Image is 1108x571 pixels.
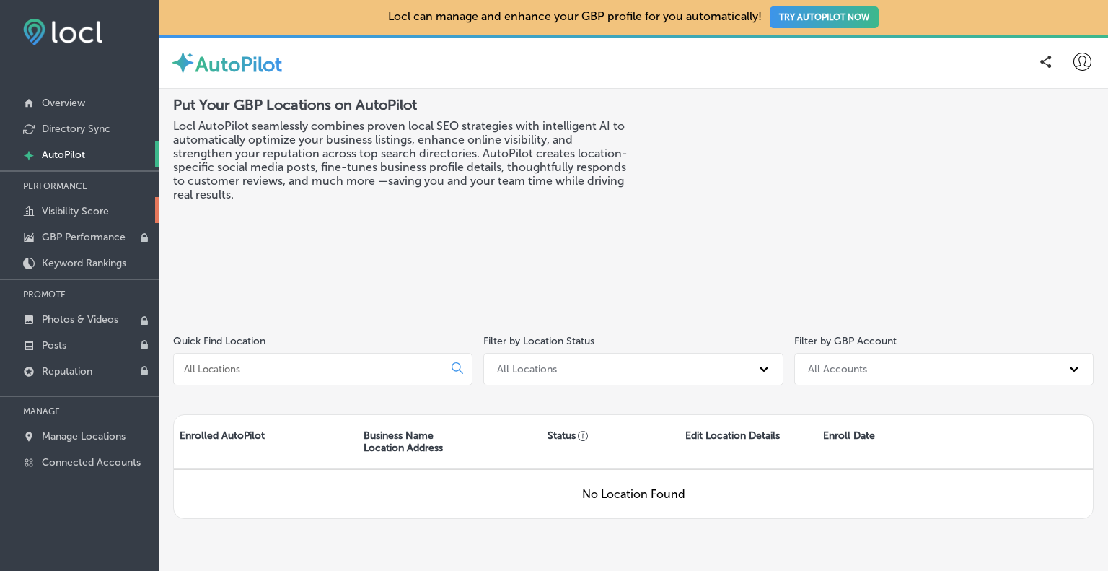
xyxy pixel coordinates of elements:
[42,313,118,326] p: Photos & Videos
[42,257,126,269] p: Keyword Rankings
[183,362,440,375] input: All Locations
[42,205,109,217] p: Visibility Score
[770,6,879,28] button: TRY AUTOPILOT NOW
[42,430,126,443] p: Manage Locations
[42,97,85,109] p: Overview
[42,365,92,378] p: Reputation
[23,19,102,45] img: fda3e92497d09a02dc62c9cd864e3231.png
[195,53,282,77] label: AutoPilot
[173,96,633,113] h2: Put Your GBP Locations on AutoPilot
[358,415,542,468] div: Business Name Location Address
[680,415,817,468] div: Edit Location Details
[42,123,110,135] p: Directory Sync
[42,339,66,352] p: Posts
[817,415,955,468] div: Enroll Date
[42,456,141,468] p: Connected Accounts
[174,415,358,468] div: Enrolled AutoPilot
[42,231,126,243] p: GBP Performance
[497,363,557,375] div: All Locations
[42,149,85,161] p: AutoPilot
[483,335,594,347] label: Filter by Location Status
[542,415,680,468] div: Status
[726,96,1094,303] iframe: Locl: AutoPilot Overview
[170,50,195,75] img: autopilot-icon
[173,335,265,347] label: Quick Find Location
[808,363,867,375] div: All Accounts
[794,335,897,347] label: Filter by GBP Account
[173,119,633,201] h3: Locl AutoPilot seamlessly combines proven local SEO strategies with intelligent AI to automatical...
[174,469,1093,518] div: No Location Found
